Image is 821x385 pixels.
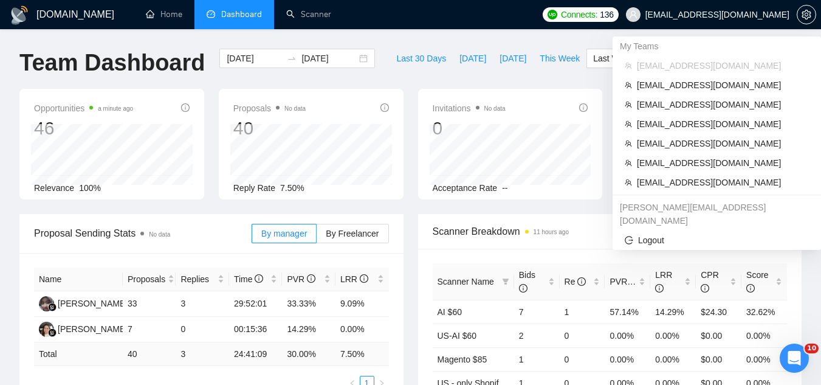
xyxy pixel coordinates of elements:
span: No data [284,105,306,112]
span: info-circle [701,284,709,293]
span: No data [484,105,506,112]
img: gigradar-bm.png [48,328,57,337]
span: filter [502,278,509,285]
div: julia@socialbloom.io [613,198,821,231]
span: Replies [180,272,215,286]
span: By manager [261,229,307,238]
span: Reply Rate [233,183,275,193]
td: 1 [560,300,605,324]
img: NF [39,296,54,311]
span: info-circle [380,103,389,112]
span: 100% [79,183,101,193]
td: 7 [123,317,176,342]
input: End date [301,52,357,65]
span: [EMAIL_ADDRESS][DOMAIN_NAME] [637,137,809,150]
div: 40 [233,117,306,140]
button: [DATE] [453,49,493,68]
span: Scanner Breakdown [433,224,788,239]
span: -- [502,183,507,193]
button: Last 30 Days [390,49,453,68]
span: team [625,179,632,186]
span: By Freelancer [326,229,379,238]
div: [PERSON_NAME] [58,322,128,336]
img: LA [39,322,54,337]
td: 32.62% [741,300,787,324]
span: [EMAIL_ADDRESS][DOMAIN_NAME] [637,176,809,189]
span: Last 30 Days [396,52,446,65]
span: swap-right [287,54,297,63]
img: upwork-logo.png [548,10,557,19]
td: 3 [176,291,229,317]
span: Invitations [433,101,506,116]
span: Connects: [561,8,597,21]
a: homeHome [146,9,182,19]
span: logout [625,236,633,245]
span: info-circle [519,284,527,293]
span: [EMAIL_ADDRESS][DOMAIN_NAME] [637,98,809,111]
span: info-circle [255,274,263,283]
div: 46 [34,117,133,140]
td: 7 [514,300,560,324]
h1: Team Dashboard [19,49,205,77]
button: This Week [533,49,586,68]
span: This Week [540,52,580,65]
img: logo [10,5,29,25]
time: a minute ago [98,105,133,112]
span: Dashboard [221,9,262,19]
span: 7.50% [280,183,304,193]
span: team [625,120,632,128]
span: [EMAIL_ADDRESS][DOMAIN_NAME] [637,156,809,170]
th: Name [34,268,123,291]
td: 33.33% [282,291,335,317]
a: NF[PERSON_NAME] Ayra [39,298,147,308]
td: 0 [176,317,229,342]
button: Last Week [586,49,640,68]
a: US-AI $60 [438,331,477,341]
span: Proposals [128,272,165,286]
span: [EMAIL_ADDRESS][DOMAIN_NAME] [637,59,809,72]
input: Start date [227,52,282,65]
td: 2 [514,324,560,347]
span: LRR [655,270,672,293]
span: [DATE] [459,52,486,65]
td: 3 [176,342,229,366]
span: Scanner Name [438,277,494,286]
td: 0.00% [335,317,389,342]
span: Proposal Sending Stats [34,226,252,241]
td: 24:41:09 [229,342,283,366]
img: gigradar-bm.png [48,303,57,311]
div: My Teams [613,36,821,56]
span: filter [500,272,512,291]
td: $0.00 [696,347,741,371]
td: $24.30 [696,300,741,324]
td: 29:52:01 [229,291,283,317]
a: LA[PERSON_NAME] [39,324,128,333]
span: user [629,10,637,19]
span: team [625,101,632,108]
span: info-circle [655,284,664,293]
iframe: Intercom live chat [780,344,809,373]
th: Replies [176,268,229,291]
td: $0.00 [696,324,741,347]
span: Proposals [233,101,306,116]
span: info-circle [360,274,368,283]
span: info-circle [307,274,315,283]
span: to [287,54,297,63]
span: dashboard [207,10,215,18]
td: 40 [123,342,176,366]
span: info-circle [181,103,190,112]
span: LRR [340,274,368,284]
span: info-circle [579,103,588,112]
th: Proposals [123,268,176,291]
a: Magento $85 [438,355,487,364]
a: setting [797,10,816,19]
span: info-circle [746,284,755,293]
td: 00:15:36 [229,317,283,342]
a: AI $60 [438,307,462,317]
td: 30.00 % [282,342,335,366]
span: Logout [625,234,809,247]
td: 0.00% [605,347,650,371]
button: [DATE] [493,49,533,68]
span: Score [746,270,769,293]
